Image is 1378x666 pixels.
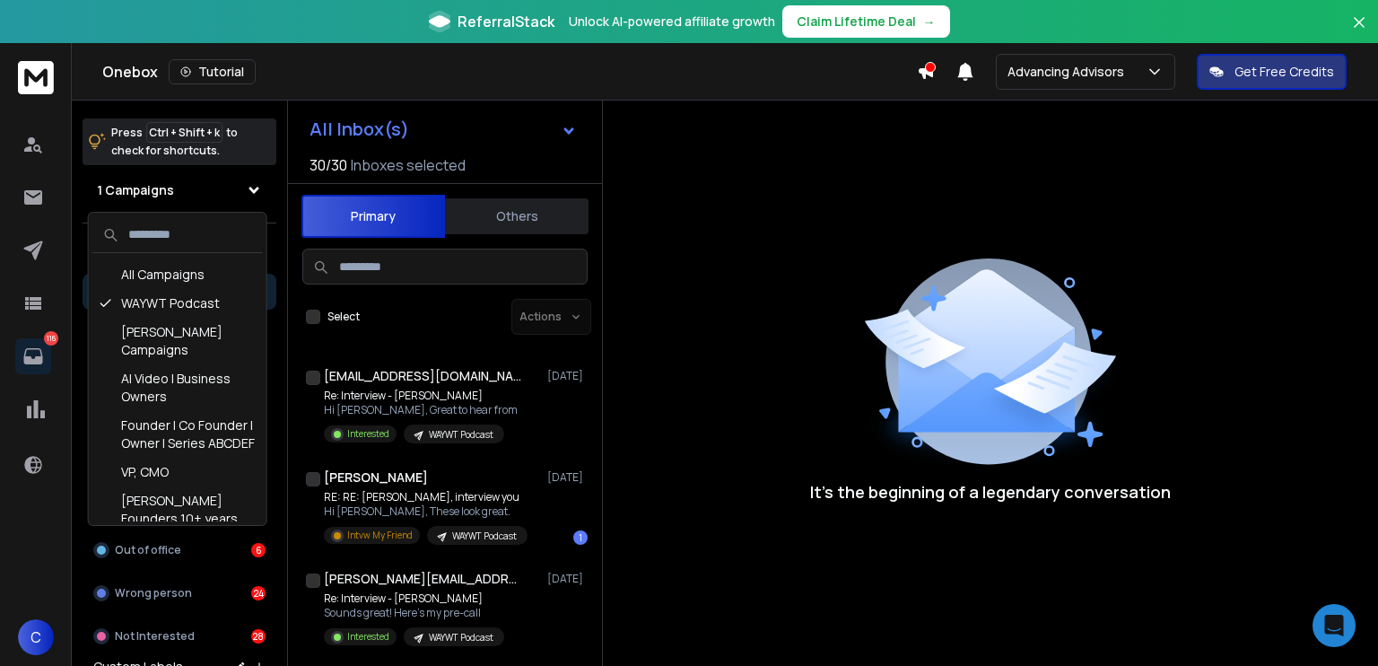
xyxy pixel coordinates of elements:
[115,629,195,644] p: Not Interested
[429,428,493,442] p: WAYWT Podcast
[347,427,389,441] p: Interested
[810,479,1171,504] p: It’s the beginning of a legendary conversation
[347,630,389,644] p: Interested
[146,122,222,143] span: Ctrl + Shift + k
[347,529,413,542] p: Intvw My Friend
[324,469,428,486] h1: [PERSON_NAME]
[324,403,518,417] p: Hi [PERSON_NAME], Great to hear from
[324,570,521,588] h1: [PERSON_NAME][EMAIL_ADDRESS][PERSON_NAME][DOMAIN_NAME]
[1234,63,1334,81] p: Get Free Credits
[92,411,263,458] div: Founder | Co Founder | Owner | Series ABCDEF
[251,543,266,557] div: 6
[324,367,521,385] h1: [EMAIL_ADDRESS][DOMAIN_NAME]
[92,289,263,318] div: WAYWT Podcast
[452,530,517,543] p: WAYWT Podcast
[97,181,174,199] h1: 1 Campaigns
[1007,63,1131,81] p: Advancing Advisors
[83,238,276,263] h3: Filters
[547,470,588,485] p: [DATE]
[569,13,775,31] p: Unlock AI-powered affiliate growth
[169,59,256,84] button: Tutorial
[115,586,192,600] p: Wrong person
[301,195,445,238] button: Primary
[547,572,588,586] p: [DATE]
[458,11,554,32] span: ReferralStack
[251,586,266,600] div: 24
[923,13,936,31] span: →
[92,364,263,411] div: AI Video | Business Owners
[573,530,588,545] div: 1
[327,310,360,324] label: Select
[324,606,504,620] p: Sounds great! Here’s my pre-call
[324,504,528,519] p: Hi [PERSON_NAME], These look great.
[445,197,589,236] button: Others
[324,592,504,606] p: Re: Interview - [PERSON_NAME]
[92,318,263,364] div: [PERSON_NAME] Campaigns
[1347,11,1371,54] button: Close banner
[351,154,466,176] h3: Inboxes selected
[92,486,263,551] div: [PERSON_NAME] Founders 10+ years 11-500 $50M-10B
[1313,604,1356,647] div: Open Intercom Messenger
[111,124,238,160] p: Press to check for shortcuts.
[92,260,263,289] div: All Campaigns
[115,543,181,557] p: Out of office
[324,389,518,403] p: Re: Interview - [PERSON_NAME]
[310,120,409,138] h1: All Inbox(s)
[547,369,588,383] p: [DATE]
[251,629,266,644] div: 28
[102,59,917,84] div: Onebox
[429,631,493,644] p: WAYWT Podcast
[44,331,58,346] p: 116
[324,490,528,504] p: RE: RE: [PERSON_NAME], interview you
[782,5,950,38] button: Claim Lifetime Deal
[92,458,263,486] div: VP, CMO
[18,619,54,655] span: C
[310,154,347,176] span: 30 / 30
